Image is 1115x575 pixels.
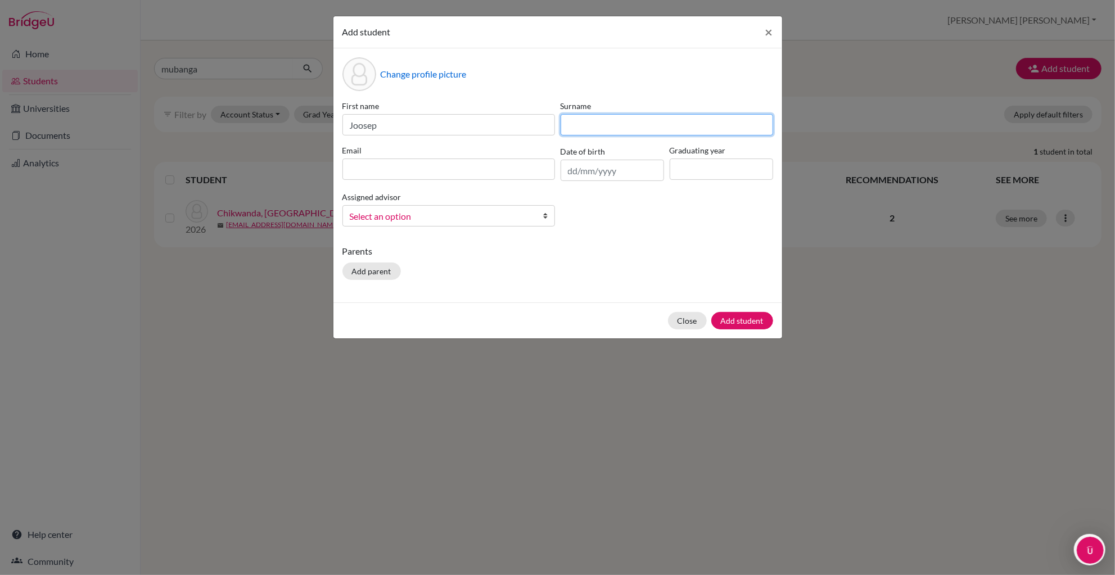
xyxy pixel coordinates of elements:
label: Email [342,144,555,156]
button: Close [668,312,707,329]
label: Surname [561,100,773,112]
label: Date of birth [561,146,606,157]
button: Add parent [342,262,401,280]
div: Profile picture [342,57,376,91]
iframe: Intercom live chat [1077,537,1104,564]
span: Select an option [350,209,533,224]
span: Add student [342,26,391,37]
label: Assigned advisor [342,191,401,203]
button: Add student [711,312,773,329]
button: Close [756,16,782,48]
label: Graduating year [670,144,773,156]
input: dd/mm/yyyy [561,160,664,181]
span: × [765,24,773,40]
iframe: Intercom live chat discovery launcher [1074,534,1105,565]
label: First name [342,100,555,112]
p: Parents [342,245,773,258]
